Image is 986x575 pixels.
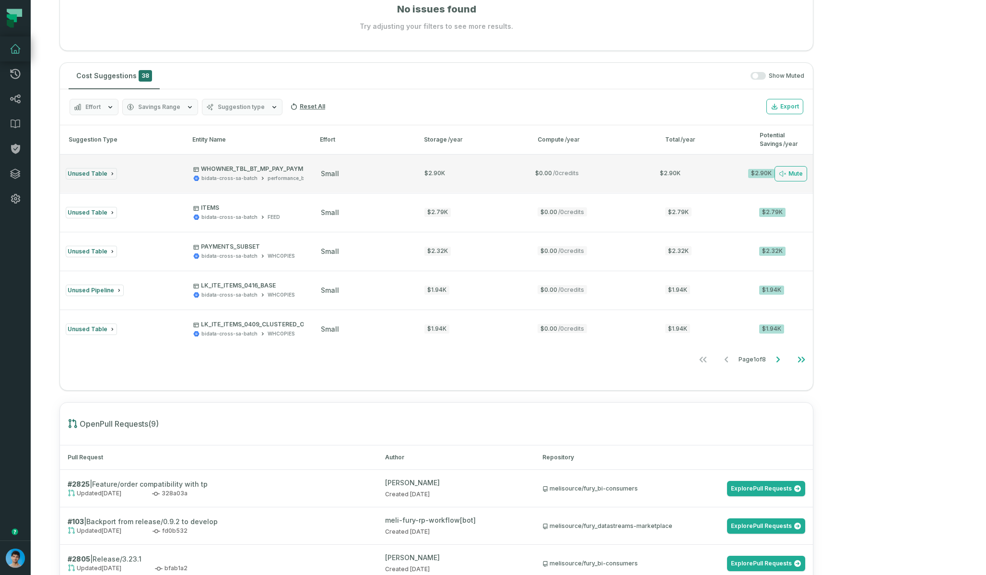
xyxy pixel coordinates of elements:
span: 328a03a [152,489,188,498]
relative-time: Aug 1, 2025, 4:11 PM GMT+3 [410,565,430,573]
p: LK_ITE_ITEMS_0409_CLUSTERED_ONLY [193,321,316,328]
div: bidata-cross-sa-batch [201,252,258,260]
div: Compute [538,135,648,144]
span: /year [783,140,798,147]
button: Unused TableLK_ITE_ITEMS_0409_CLUSTERED_ONLYbidata-cross-sa-batchWHCOPIESsmall$1.94K$0.00/0credit... [60,310,813,348]
div: Effort [320,135,407,144]
button: Unused TablePAYMENTS_SUBSETbidata-cross-sa-batchWHCOPIESsmall$2.32K$0.00/0credits$2.32K$2.32K [60,232,813,270]
h2: | Backport from release/0.9.2 to develop [68,516,307,527]
span: $2.32K [665,246,692,255]
div: WHCOPIES [268,330,295,337]
relative-time: Oct 2, 2025, 12:52 AM GMT+3 [102,527,121,534]
h1: Open Pull Requests ( 9 ) [68,418,821,430]
span: $0.00 [532,168,582,178]
button: Go to last page [790,350,813,369]
span: $1.94K [665,285,690,294]
div: $2.32K [424,247,451,256]
span: $0.00 [538,246,587,255]
relative-time: Oct 2, 2025, 12:52 AM GMT+3 [410,528,430,535]
div: performance_bimelirecore1 [268,175,334,182]
span: / 0 credits [558,286,584,293]
button: Go to first page [692,350,715,369]
div: Storage [424,135,520,144]
div: $1.94K [424,286,449,295]
strong: # 2825 [68,480,90,488]
p: ITEMS [193,204,280,212]
div: bidata-cross-sa-batch [201,291,258,299]
span: Unused Table [68,209,107,216]
div: Potential Savings [760,131,808,148]
span: Unused Table [68,325,107,333]
a: ExplorePull Requests [727,518,805,534]
span: Unused Table [68,248,107,255]
div: Entity Name [192,135,303,144]
span: small [321,208,339,216]
div: Tooltip anchor [11,527,19,536]
button: Savings Range [122,99,198,115]
div: [PERSON_NAME] [385,478,527,488]
p: WHOWNER_TBL_BT_MP_PAY_PAYMENTS_ALL [193,165,334,173]
p: PAYMENTS_SUBSET [193,243,295,251]
div: bidata-cross-sa-batch [201,330,258,337]
span: 38 [139,70,152,82]
button: Suggestion type [202,99,282,115]
div: [PERSON_NAME] [385,552,527,563]
span: / 0 credits [553,169,579,177]
span: /year [565,136,580,143]
span: small [321,325,339,333]
th: Repository [535,445,813,470]
div: $2.90K [748,169,775,178]
button: Cost Suggestions [69,63,160,89]
span: $0.00 [538,324,587,333]
a: ExplorePull Requests [727,556,805,571]
span: $2.79K [665,207,692,216]
span: Created [385,565,430,573]
img: avatar of Omri Ildis [6,549,25,568]
div: $1.94K [759,324,784,334]
span: Updated [68,489,121,498]
div: WHCOPIES [268,252,295,260]
strong: # 103 [68,517,84,526]
button: Unused PipelineLK_ITE_ITEMS_0416_BASEbidata-cross-sa-batchWHCOPIESsmall$1.94K$0.00/0credits$1.94K... [60,271,813,309]
div: $2.79K [759,208,786,217]
div: melisource/fury_datastreams-marketplace [542,522,672,530]
relative-time: Oct 9, 2025, 11:08 PM GMT+3 [410,491,430,498]
span: Created [385,528,430,535]
span: / 0 credits [558,325,584,332]
div: meli-fury-rp-workflow[bot] [385,515,527,525]
button: Export [766,99,803,114]
nav: pagination [60,350,813,369]
button: Go to next page [766,350,789,369]
div: Total [665,135,742,144]
p: Try adjusting your filters to see more results. [360,22,513,31]
span: / 0 credits [558,208,584,216]
button: Reset All [286,99,329,114]
th: Author [377,445,535,470]
span: Updated [68,564,121,573]
relative-time: Oct 10, 2025, 12:35 AM GMT+3 [102,490,121,497]
span: Unused Pipeline [68,287,114,294]
span: Effort [85,103,101,111]
h2: | Feature/order compatibility with tp [68,479,307,489]
div: Show Muted [164,72,804,80]
div: $1.94K [759,286,784,295]
p: LK_ITE_ITEMS_0416_BASE [193,282,295,289]
div: $2.32K [759,247,786,256]
relative-time: Sep 24, 2025, 8:15 PM GMT+3 [102,564,121,572]
div: bidata-cross-sa-batch [201,175,258,182]
div: bidata-cross-sa-batch [201,214,258,221]
span: Updated [68,527,121,535]
span: small [321,169,339,178]
div: $1.94K [424,324,449,334]
span: $2.90K [657,168,683,178]
span: / 0 credits [558,247,584,254]
div: Suggestion Type [65,135,175,144]
div: FEED [268,214,280,221]
button: Effort [70,99,118,115]
button: Go to previous page [715,350,738,369]
span: $0.00 [538,207,587,216]
h1: No issues found [397,2,476,16]
h2: | Release/3.23.1 [68,554,307,564]
div: melisource/fury_bi-consumers [542,560,638,567]
div: melisource/fury_bi-consumers [542,485,638,492]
